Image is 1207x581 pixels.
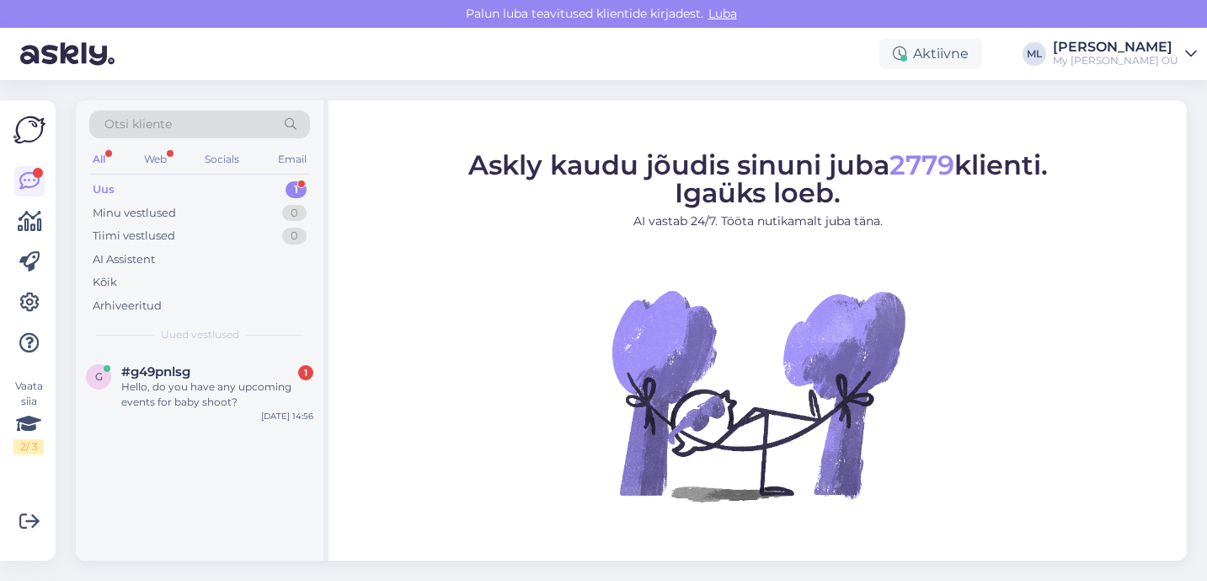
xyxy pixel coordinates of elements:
[121,364,190,379] span: #g49pnlsg
[298,365,313,380] div: 1
[606,243,910,546] img: No Chat active
[93,298,162,315] div: Arhiveeritud
[1053,40,1197,67] a: [PERSON_NAME]My [PERSON_NAME] OÜ
[121,379,313,410] div: Hello, do you have any upcoming events for baby shoot?
[93,251,155,268] div: AI Assistent
[1023,42,1046,66] div: ML
[261,410,313,422] div: [DATE] 14:56
[879,39,982,69] div: Aktiivne
[286,181,307,198] div: 1
[13,114,45,146] img: Askly Logo
[13,379,44,455] div: Vaata siia
[93,228,175,245] div: Tiimi vestlused
[89,148,109,170] div: All
[201,148,243,170] div: Socials
[889,148,954,180] span: 2779
[161,327,239,342] span: Uued vestlused
[1053,54,1178,67] div: My [PERSON_NAME] OÜ
[13,439,44,455] div: 2 / 3
[282,205,307,222] div: 0
[93,181,115,198] div: Uus
[282,228,307,245] div: 0
[104,116,172,133] span: Otsi kliente
[468,212,1048,229] p: AI vastab 24/7. Tööta nutikamalt juba täna.
[93,274,117,291] div: Kõik
[275,148,310,170] div: Email
[141,148,170,170] div: Web
[468,148,1048,208] span: Askly kaudu jõudis sinuni juba klienti. Igaüks loeb.
[95,370,103,383] span: g
[93,205,176,222] div: Minu vestlused
[1053,40,1178,54] div: [PERSON_NAME]
[703,6,742,21] span: Luba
